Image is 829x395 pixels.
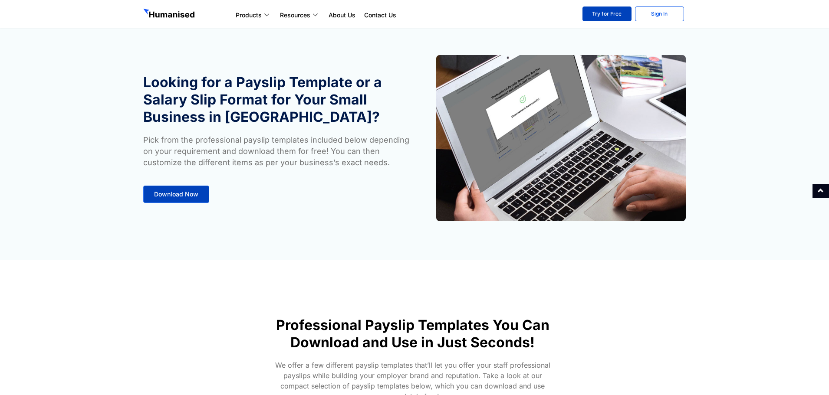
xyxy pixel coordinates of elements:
[324,10,360,20] a: About Us
[360,10,401,20] a: Contact Us
[276,10,324,20] a: Resources
[143,134,410,168] p: Pick from the professional payslip templates included below depending on your requirement and dow...
[143,9,196,20] img: GetHumanised Logo
[582,7,632,21] a: Try for Free
[260,317,566,351] h1: Professional Payslip Templates You Can Download and Use in Just Seconds!
[635,7,684,21] a: Sign In
[154,191,198,197] span: Download Now
[143,186,209,203] a: Download Now
[143,74,410,126] h1: Looking for a Payslip Template or a Salary Slip Format for Your Small Business in [GEOGRAPHIC_DATA]?
[231,10,276,20] a: Products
